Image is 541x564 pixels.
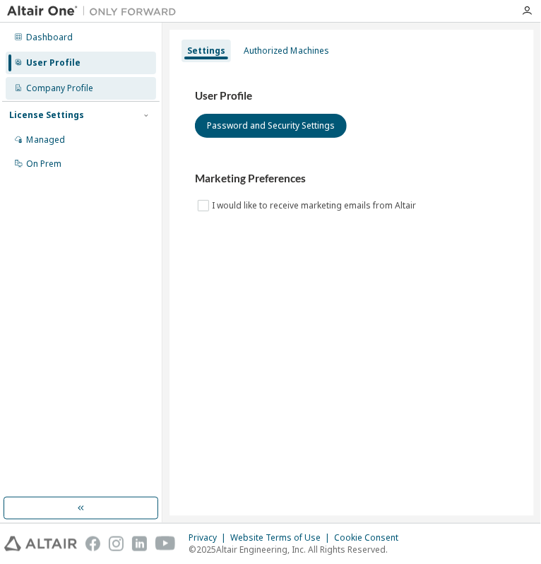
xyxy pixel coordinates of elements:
div: Website Terms of Use [230,532,334,544]
div: Managed [26,134,65,146]
p: © 2025 Altair Engineering, Inc. All Rights Reserved. [189,544,407,556]
img: instagram.svg [109,536,124,551]
img: altair_logo.svg [4,536,77,551]
button: Password and Security Settings [195,114,347,138]
div: Company Profile [26,83,93,94]
img: linkedin.svg [132,536,147,551]
img: Altair One [7,4,184,18]
label: I would like to receive marketing emails from Altair [212,197,419,214]
div: User Profile [26,57,81,69]
div: Dashboard [26,32,73,43]
div: Cookie Consent [334,532,407,544]
div: Privacy [189,532,230,544]
div: On Prem [26,158,61,170]
div: Settings [187,45,225,57]
img: facebook.svg [85,536,100,551]
img: youtube.svg [155,536,176,551]
h3: User Profile [195,89,509,103]
h3: Marketing Preferences [195,172,509,186]
div: License Settings [9,110,84,121]
div: Authorized Machines [244,45,329,57]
